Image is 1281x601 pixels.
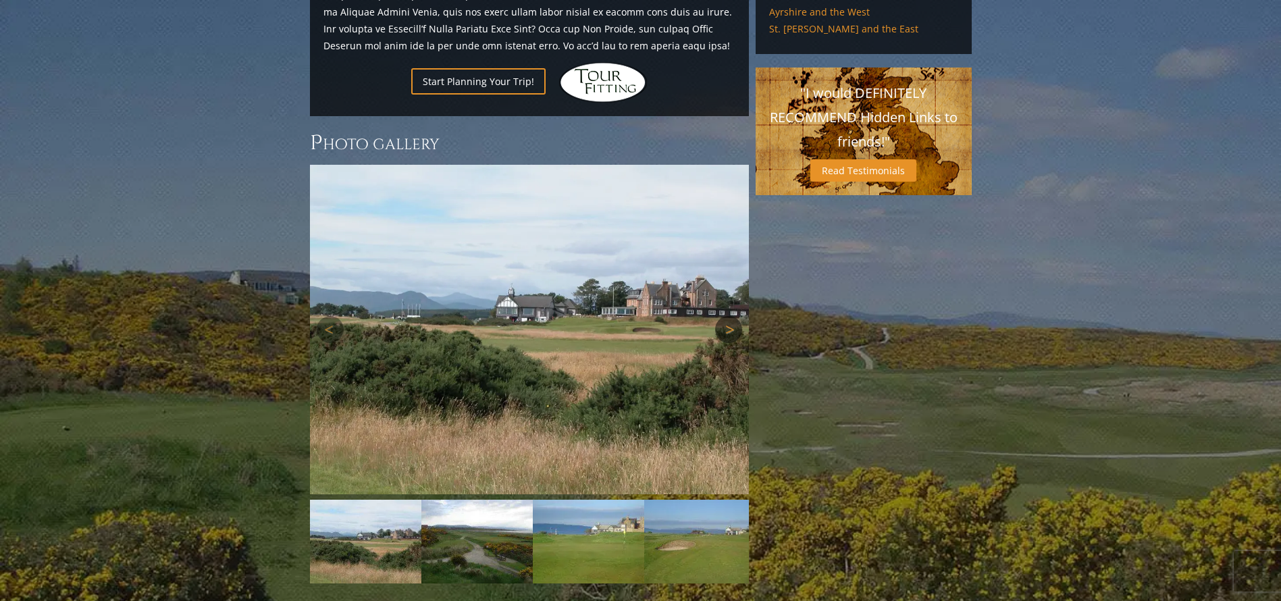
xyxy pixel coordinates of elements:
a: Read Testimonials [810,159,916,182]
a: St. [PERSON_NAME] and the East [769,23,958,35]
img: Hidden Links [559,62,647,103]
a: Next [715,316,742,343]
h3: Photo Gallery [310,130,749,157]
p: "I would DEFINITELY RECOMMEND Hidden Links to friends!" [769,81,958,154]
a: Start Planning Your Trip! [411,68,546,95]
a: Previous [317,316,344,343]
a: Ayrshire and the West [769,6,958,18]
